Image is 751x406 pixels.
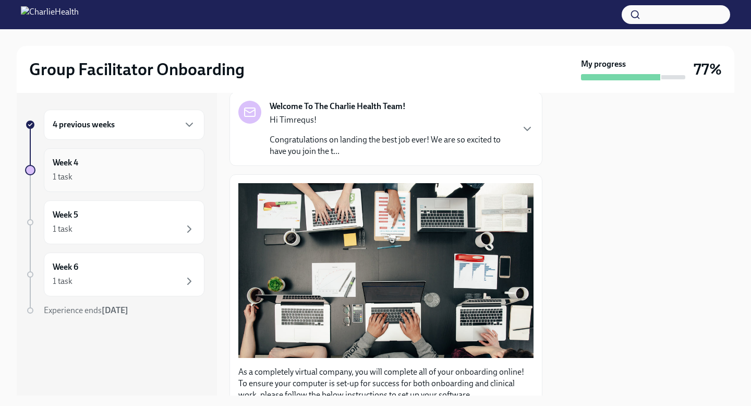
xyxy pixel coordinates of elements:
[53,209,78,221] h6: Week 5
[44,305,128,315] span: Experience ends
[694,60,722,79] h3: 77%
[53,223,72,235] div: 1 task
[44,110,204,140] div: 4 previous weeks
[270,114,513,126] p: Hi Timrequs!
[53,276,72,287] div: 1 task
[102,305,128,315] strong: [DATE]
[21,6,79,23] img: CharlieHealth
[29,59,245,80] h2: Group Facilitator Onboarding
[270,134,513,157] p: Congratulations on landing the best job ever! We are so excited to have you join the t...
[25,200,204,244] a: Week 51 task
[53,261,78,273] h6: Week 6
[53,171,72,183] div: 1 task
[238,183,534,358] button: Zoom image
[53,157,78,169] h6: Week 4
[581,58,626,70] strong: My progress
[25,148,204,192] a: Week 41 task
[238,366,534,401] p: As a completely virtual company, you will complete all of your onboarding online! To ensure your ...
[270,101,406,112] strong: Welcome To The Charlie Health Team!
[25,253,204,296] a: Week 61 task
[53,119,115,130] h6: 4 previous weeks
